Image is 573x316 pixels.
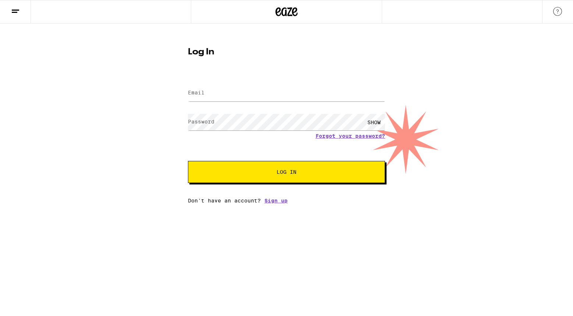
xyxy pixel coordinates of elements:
input: Email [188,85,385,101]
h1: Log In [188,48,385,57]
div: Don't have an account? [188,198,385,204]
a: Sign up [264,198,288,204]
span: Log In [277,169,296,175]
a: Forgot your password? [316,133,385,139]
label: Password [188,119,214,125]
label: Email [188,90,204,96]
div: SHOW [363,114,385,130]
button: Log In [188,161,385,183]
